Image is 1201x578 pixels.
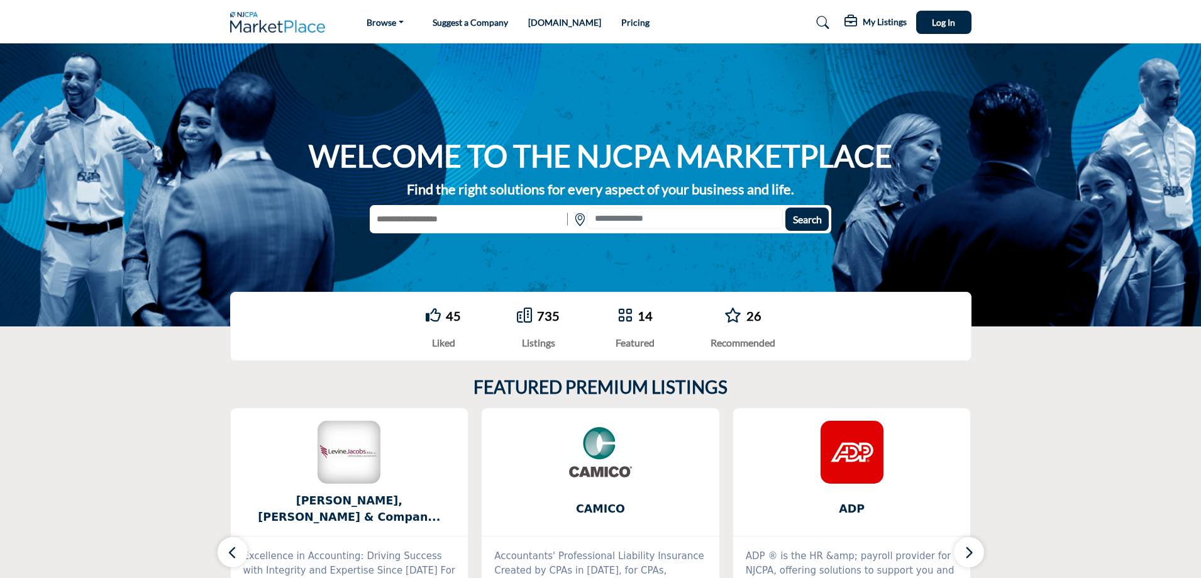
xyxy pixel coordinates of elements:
[250,492,450,526] b: Levine, Jacobs & Company, LLC
[617,308,633,325] a: Go to Featured
[785,208,829,231] button: Search
[616,335,655,350] div: Featured
[250,492,450,526] span: [PERSON_NAME], [PERSON_NAME] & Compan...
[821,421,883,484] img: ADP
[793,213,822,225] span: Search
[844,15,907,30] div: My Listings
[318,421,380,484] img: Levine, Jacobs & Company, LLC
[501,492,700,526] b: CAMICO
[733,492,971,526] a: ADP
[711,335,775,350] div: Recommended
[230,12,332,33] img: Site Logo
[407,181,794,197] strong: Find the right solutions for every aspect of your business and life.
[537,308,560,323] a: 735
[752,492,952,526] b: ADP
[569,421,632,484] img: CAMICO
[426,335,461,350] div: Liked
[433,17,508,28] a: Suggest a Company
[501,501,700,517] span: CAMICO
[932,17,955,28] span: Log In
[231,492,468,526] a: [PERSON_NAME], [PERSON_NAME] & Compan...
[426,308,441,323] i: Go to Liked
[473,377,728,398] h2: FEATURED PREMIUM LISTINGS
[358,14,412,31] a: Browse
[482,492,719,526] a: CAMICO
[309,136,892,175] h1: WELCOME TO THE NJCPA MARKETPLACE
[863,16,907,28] h5: My Listings
[517,335,560,350] div: Listings
[446,308,461,323] a: 45
[916,11,971,34] button: Log In
[746,308,761,323] a: 26
[621,17,650,28] a: Pricing
[804,13,838,33] a: Search
[528,17,601,28] a: [DOMAIN_NAME]
[638,308,653,323] a: 14
[724,308,741,325] a: Go to Recommended
[752,501,952,517] span: ADP
[564,208,571,231] img: Rectangle%203585.svg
